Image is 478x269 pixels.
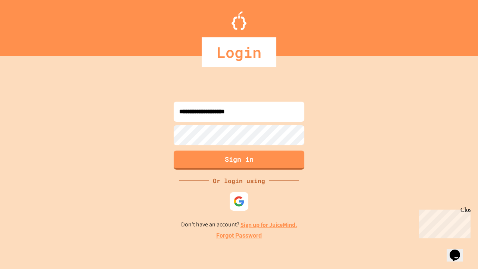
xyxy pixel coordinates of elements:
img: Logo.svg [232,11,246,30]
a: Sign up for JuiceMind. [240,221,297,229]
img: google-icon.svg [233,196,245,207]
p: Don't have an account? [181,220,297,229]
div: Or login using [209,176,269,185]
div: Login [202,37,276,67]
div: Chat with us now!Close [3,3,52,47]
button: Sign in [174,151,304,170]
iframe: chat widget [447,239,471,262]
a: Forgot Password [216,231,262,240]
iframe: chat widget [416,207,471,238]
